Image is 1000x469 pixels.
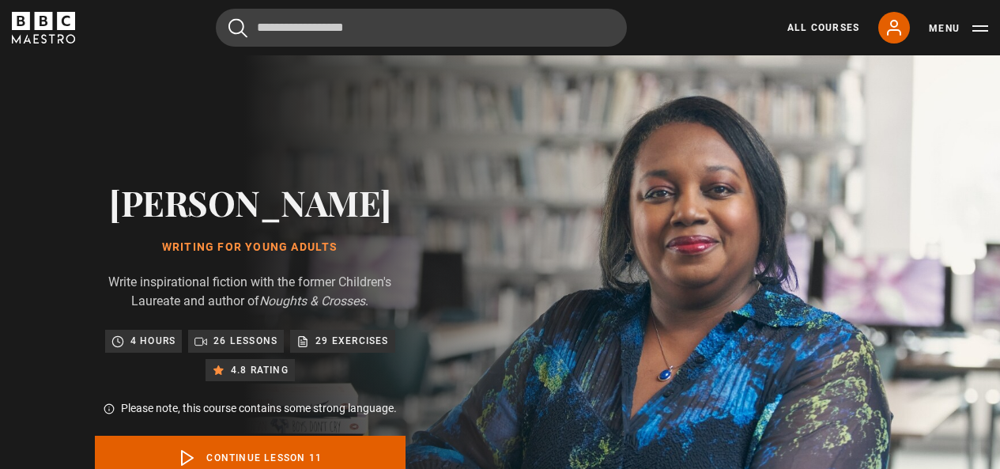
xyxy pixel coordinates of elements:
[929,21,988,36] button: Toggle navigation
[130,333,175,349] p: 4 hours
[231,362,289,378] p: 4.8 rating
[95,182,406,222] h2: [PERSON_NAME]
[315,333,388,349] p: 29 exercises
[95,241,406,254] h1: Writing for Young Adults
[213,333,277,349] p: 26 lessons
[259,293,365,308] i: Noughts & Crosses
[12,12,75,43] svg: BBC Maestro
[228,18,247,38] button: Submit the search query
[787,21,859,35] a: All Courses
[95,273,406,311] p: Write inspirational fiction with the former Children's Laureate and author of .
[121,400,397,417] p: Please note, this course contains some strong language.
[216,9,627,47] input: Search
